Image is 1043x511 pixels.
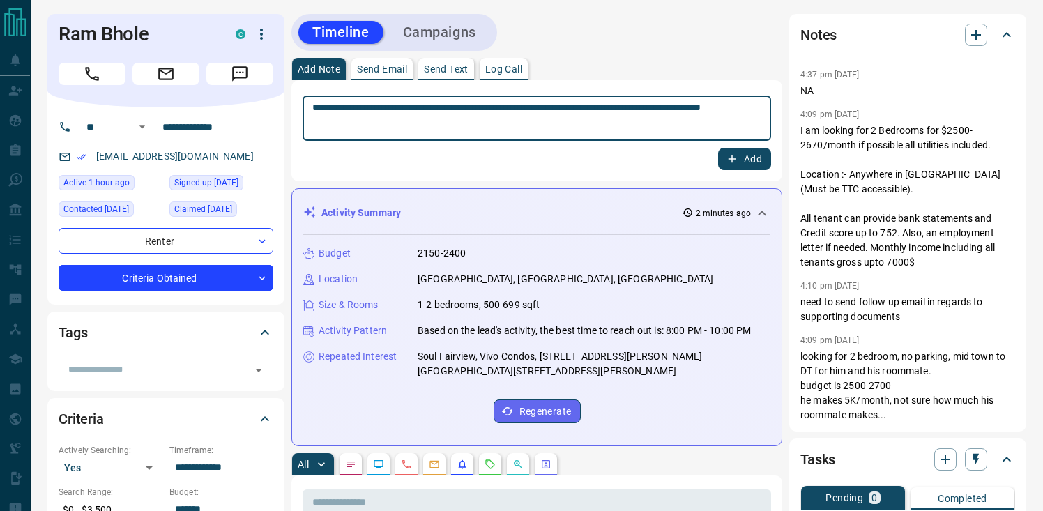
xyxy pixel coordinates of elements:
p: Completed [938,494,987,503]
div: condos.ca [236,29,245,39]
p: 2150-2400 [418,246,466,261]
p: 4:09 pm [DATE] [800,335,860,345]
p: looking for 2 bedroom, no parking, mid town to DT for him and his roommate. budget is 2500-2700 h... [800,349,1015,422]
button: Campaigns [389,21,490,44]
div: Yes [59,457,162,479]
h2: Notes [800,24,837,46]
div: Renter [59,228,273,254]
p: I am looking for 2 Bedrooms for $2500-2670/month if possible all utilities included. Location :- ... [800,123,1015,270]
h2: Tags [59,321,87,344]
svg: Calls [401,459,412,470]
p: Soul Fairview, Vivo Condos, [STREET_ADDRESS][PERSON_NAME][GEOGRAPHIC_DATA][STREET_ADDRESS][PERSON... [418,349,770,379]
span: Claimed [DATE] [174,202,232,216]
p: Actively Searching: [59,444,162,457]
button: Add [718,148,771,170]
p: 4:09 pm [DATE] [800,109,860,119]
button: Open [134,119,151,135]
button: Regenerate [494,399,581,423]
svg: Agent Actions [540,459,551,470]
div: Criteria Obtained [59,265,273,291]
p: Send Text [424,64,469,74]
span: Call [59,63,125,85]
div: Wed Sep 21 2022 [169,175,273,195]
p: Log Call [485,64,522,74]
a: [EMAIL_ADDRESS][DOMAIN_NAME] [96,151,254,162]
p: Based on the lead's activity, the best time to reach out is: 8:00 PM - 10:00 PM [418,323,751,338]
svg: Listing Alerts [457,459,468,470]
span: Contacted [DATE] [63,202,129,216]
p: 1-2 bedrooms, 500-699 sqft [418,298,540,312]
p: Activity Summary [321,206,401,220]
p: 4:10 pm [DATE] [800,281,860,291]
svg: Notes [345,459,356,470]
p: Location [319,272,358,287]
div: Wed Aug 13 2025 [59,201,162,221]
p: Repeated Interest [319,349,397,364]
div: Notes [800,18,1015,52]
svg: Email Verified [77,152,86,162]
p: Add Note [298,64,340,74]
h2: Tasks [800,448,835,471]
p: Search Range: [59,486,162,498]
p: [GEOGRAPHIC_DATA], [GEOGRAPHIC_DATA], [GEOGRAPHIC_DATA] [418,272,713,287]
div: Criteria [59,402,273,436]
div: Tasks [800,443,1015,476]
svg: Requests [485,459,496,470]
svg: Emails [429,459,440,470]
p: 0 [871,493,877,503]
svg: Opportunities [512,459,524,470]
div: Thu Aug 14 2025 [59,175,162,195]
svg: Lead Browsing Activity [373,459,384,470]
h2: Criteria [59,408,104,430]
h1: Ram Bhole [59,23,215,45]
div: Tags [59,316,273,349]
p: Budget: [169,486,273,498]
span: Message [206,63,273,85]
span: Email [132,63,199,85]
p: Size & Rooms [319,298,379,312]
div: Wed Sep 21 2022 [169,201,273,221]
button: Open [249,360,268,380]
p: Activity Pattern [319,323,387,338]
p: NA [800,84,1015,98]
p: 4:37 pm [DATE] [800,70,860,79]
p: need to send follow up email in regards to supporting documents [800,295,1015,324]
p: 2 minutes ago [696,207,751,220]
p: Timeframe: [169,444,273,457]
p: Send Email [357,64,407,74]
p: Budget [319,246,351,261]
span: Signed up [DATE] [174,176,238,190]
button: Timeline [298,21,383,44]
p: Pending [825,493,863,503]
div: Activity Summary2 minutes ago [303,200,770,226]
p: All [298,459,309,469]
span: Active 1 hour ago [63,176,130,190]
